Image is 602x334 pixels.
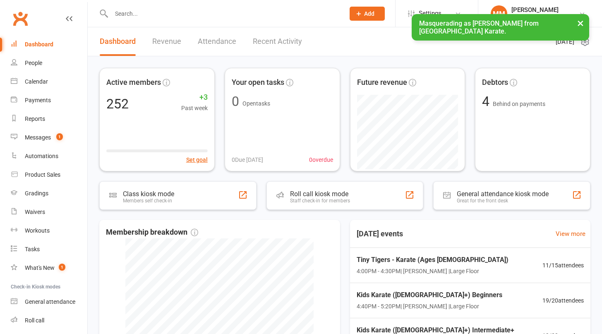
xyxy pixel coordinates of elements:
[350,226,410,241] h3: [DATE] events
[25,190,48,197] div: Gradings
[419,19,539,35] span: Masquerading as [PERSON_NAME] from [GEOGRAPHIC_DATA] Karate.
[11,166,87,184] a: Product Sales
[309,155,333,164] span: 0 overdue
[491,5,507,22] div: MM
[25,317,44,324] div: Roll call
[482,94,493,109] span: 4
[11,184,87,203] a: Gradings
[11,72,87,91] a: Calendar
[25,264,55,271] div: What's New
[357,267,508,276] span: 4:00PM - 4:30PM | [PERSON_NAME] | Large Floor
[25,78,48,85] div: Calendar
[457,198,549,204] div: Great for the front desk
[25,298,75,305] div: General attendance
[357,77,407,89] span: Future revenue
[181,103,208,113] span: Past week
[11,110,87,128] a: Reports
[25,153,58,159] div: Automations
[573,14,588,32] button: ×
[11,35,87,54] a: Dashboard
[106,226,198,238] span: Membership breakdown
[493,101,545,107] span: Behind on payments
[556,229,585,239] a: View more
[482,77,508,89] span: Debtors
[419,4,441,23] span: Settings
[11,293,87,311] a: General attendance kiosk mode
[357,302,502,311] span: 4:40PM - 5:20PM | [PERSON_NAME] | Large Floor
[11,311,87,330] a: Roll call
[232,77,284,89] span: Your open tasks
[542,296,584,305] span: 19 / 20 attendees
[11,128,87,147] a: Messages 1
[25,41,53,48] div: Dashboard
[25,246,40,252] div: Tasks
[11,54,87,72] a: People
[186,155,208,164] button: Set goal
[25,60,42,66] div: People
[232,95,239,108] div: 0
[109,8,339,19] input: Search...
[25,115,45,122] div: Reports
[364,10,374,17] span: Add
[357,290,502,300] span: Kids Karate ([DEMOGRAPHIC_DATA]+) Beginners
[542,261,584,270] span: 11 / 15 attendees
[106,77,161,89] span: Active members
[11,221,87,240] a: Workouts
[123,190,174,198] div: Class kiosk mode
[56,133,63,140] span: 1
[25,171,60,178] div: Product Sales
[106,97,129,111] div: 252
[11,259,87,277] a: What's New1
[290,198,350,204] div: Staff check-in for members
[11,203,87,221] a: Waivers
[25,227,50,234] div: Workouts
[11,91,87,110] a: Payments
[11,147,87,166] a: Automations
[25,209,45,215] div: Waivers
[242,100,270,107] span: Open tasks
[11,240,87,259] a: Tasks
[511,14,559,21] div: Newcastle Karate
[25,134,51,141] div: Messages
[457,190,549,198] div: General attendance kiosk mode
[232,155,263,164] span: 0 Due [DATE]
[357,255,508,265] span: Tiny Tigers - Karate (Ages [DEMOGRAPHIC_DATA])
[181,91,208,103] span: +3
[25,97,51,103] div: Payments
[123,198,174,204] div: Members self check-in
[10,8,31,29] a: Clubworx
[350,7,385,21] button: Add
[59,264,65,271] span: 1
[511,6,559,14] div: [PERSON_NAME]
[290,190,350,198] div: Roll call kiosk mode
